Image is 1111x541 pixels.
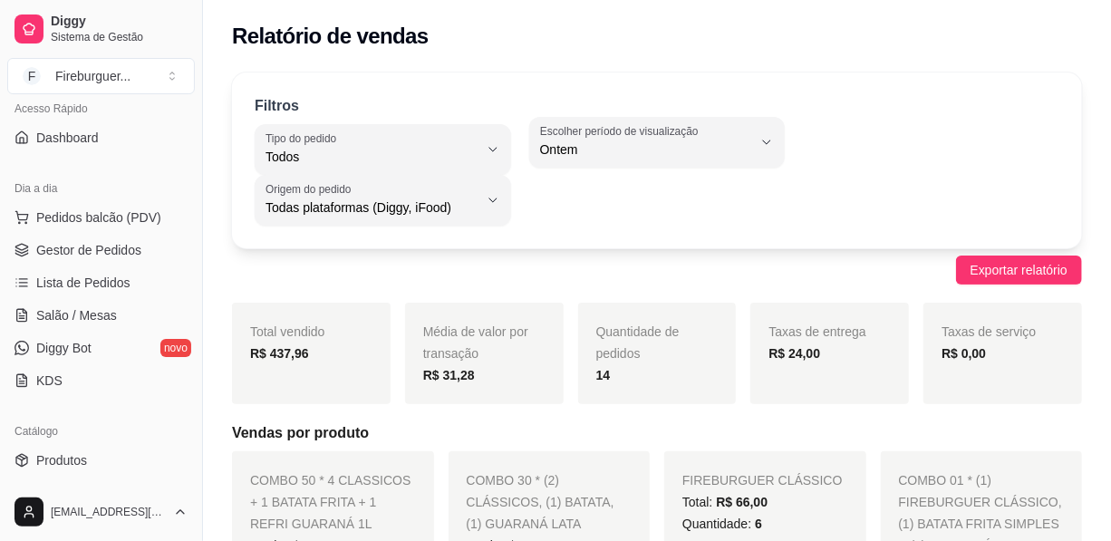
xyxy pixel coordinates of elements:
[7,94,195,123] div: Acesso Rápido
[36,208,161,227] span: Pedidos balcão (PDV)
[7,446,195,475] a: Produtos
[250,324,325,339] span: Total vendido
[423,324,528,361] span: Média de valor por transação
[768,324,865,339] span: Taxas de entrega
[768,346,820,361] strong: R$ 24,00
[716,495,768,509] span: R$ 66,00
[467,473,614,531] span: COMBO 30 * (2) CLÁSSICOS, (1) BATATA, (1) GUARANÁ LATA
[36,306,117,324] span: Salão / Mesas
[7,123,195,152] a: Dashboard
[250,346,309,361] strong: R$ 437,96
[232,422,1082,444] h5: Vendas por produto
[529,117,786,168] button: Escolher período de visualizaçãoOntem
[7,58,195,94] button: Select a team
[7,333,195,362] a: Diggy Botnovo
[255,95,299,117] p: Filtros
[250,473,411,531] span: COMBO 50 * 4 CLASSICOS + 1 BATATA FRITA + 1 REFRI GUARANÁ 1L
[971,260,1068,280] span: Exportar relatório
[540,123,704,139] label: Escolher período de visualização
[682,495,768,509] span: Total:
[36,129,99,147] span: Dashboard
[956,256,1082,285] button: Exportar relatório
[266,148,478,166] span: Todos
[232,22,429,51] h2: Relatório de vendas
[596,324,680,361] span: Quantidade de pedidos
[540,140,753,159] span: Ontem
[266,130,343,146] label: Tipo do pedido
[255,175,511,226] button: Origem do pedidoTodas plataformas (Diggy, iFood)
[51,505,166,519] span: [EMAIL_ADDRESS][DOMAIN_NAME]
[266,198,478,217] span: Todas plataformas (Diggy, iFood)
[7,203,195,232] button: Pedidos balcão (PDV)
[755,517,762,531] span: 6
[7,236,195,265] a: Gestor de Pedidos
[266,181,357,197] label: Origem do pedido
[36,274,130,292] span: Lista de Pedidos
[36,372,63,390] span: KDS
[36,451,87,469] span: Produtos
[682,473,843,488] span: FIREBURGUER CLÁSSICO
[7,490,195,534] button: [EMAIL_ADDRESS][DOMAIN_NAME]
[942,346,986,361] strong: R$ 0,00
[55,67,130,85] div: Fireburguer ...
[51,30,188,44] span: Sistema de Gestão
[51,14,188,30] span: Diggy
[7,417,195,446] div: Catálogo
[36,339,92,357] span: Diggy Bot
[7,366,195,395] a: KDS
[23,67,41,85] span: F
[7,268,195,297] a: Lista de Pedidos
[255,124,511,175] button: Tipo do pedidoTodos
[596,368,611,382] strong: 14
[36,241,141,259] span: Gestor de Pedidos
[7,7,195,51] a: DiggySistema de Gestão
[7,478,195,507] a: Complementos
[423,368,475,382] strong: R$ 31,28
[7,174,195,203] div: Dia a dia
[7,301,195,330] a: Salão / Mesas
[942,324,1036,339] span: Taxas de serviço
[682,517,762,531] span: Quantidade:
